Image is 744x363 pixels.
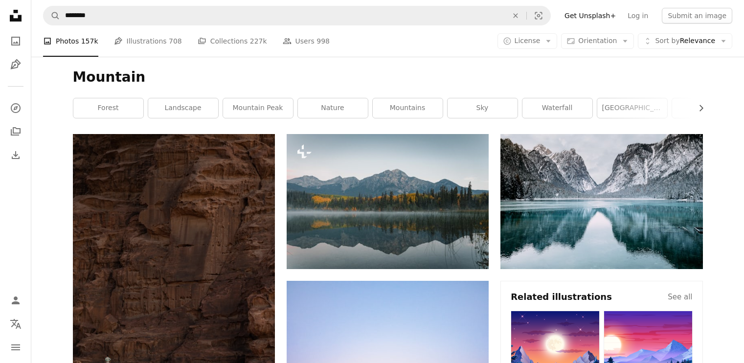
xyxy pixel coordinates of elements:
[527,6,550,25] button: Visual search
[515,37,541,45] span: License
[250,36,267,46] span: 227k
[6,55,25,74] a: Illustrations
[223,98,293,118] a: mountain peak
[622,8,654,23] a: Log in
[287,197,489,206] a: a lake surrounded by trees with mountains in the background
[44,6,60,25] button: Search Unsplash
[373,98,443,118] a: mountains
[169,36,182,46] span: 708
[114,25,182,57] a: Illustrations 708
[497,33,558,49] button: License
[668,291,692,303] a: See all
[500,134,702,269] img: body of water and snow-covered mountains during daytime
[561,33,634,49] button: Orientation
[6,338,25,357] button: Menu
[73,68,703,86] h1: Mountain
[6,98,25,118] a: Explore
[692,98,703,118] button: scroll list to the right
[578,37,617,45] span: Orientation
[287,134,489,269] img: a lake surrounded by trees with mountains in the background
[316,36,330,46] span: 998
[6,122,25,141] a: Collections
[500,197,702,206] a: body of water and snow-covered mountains during daytime
[148,98,218,118] a: landscape
[73,98,143,118] a: forest
[73,281,275,290] a: a person standing on a rock ledge in the desert
[597,98,667,118] a: [GEOGRAPHIC_DATA]
[6,31,25,51] a: Photos
[6,291,25,310] a: Log in / Sign up
[662,8,732,23] button: Submit an image
[448,98,518,118] a: sky
[655,36,715,46] span: Relevance
[559,8,622,23] a: Get Unsplash+
[522,98,592,118] a: waterfall
[638,33,732,49] button: Sort byRelevance
[298,98,368,118] a: nature
[672,98,742,118] a: hiking
[655,37,679,45] span: Sort by
[511,291,612,303] h4: Related illustrations
[505,6,526,25] button: Clear
[6,145,25,165] a: Download History
[43,6,551,25] form: Find visuals sitewide
[283,25,330,57] a: Users 998
[198,25,267,57] a: Collections 227k
[6,314,25,334] button: Language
